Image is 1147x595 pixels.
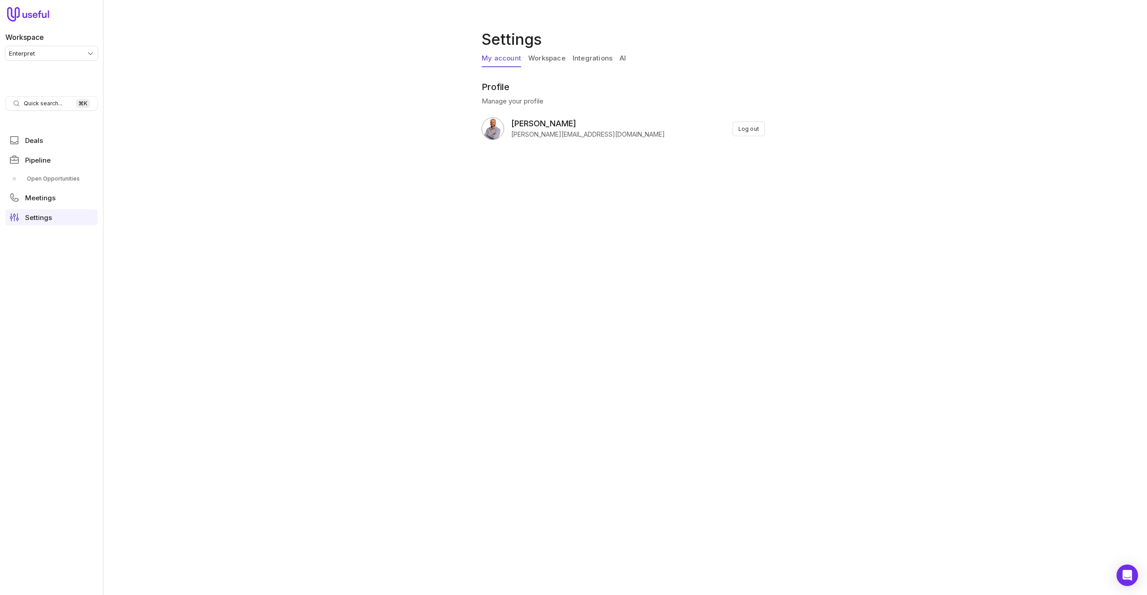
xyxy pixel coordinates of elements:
[620,50,626,67] a: AI
[528,50,565,67] a: Workspace
[5,190,98,206] a: Meetings
[482,96,765,107] p: Manage your profile
[511,117,665,130] span: [PERSON_NAME]
[5,209,98,225] a: Settings
[25,194,56,201] span: Meetings
[573,50,612,67] a: Integrations
[511,130,665,139] span: [PERSON_NAME][EMAIL_ADDRESS][DOMAIN_NAME]
[25,157,51,164] span: Pipeline
[733,121,765,136] button: Log out
[482,29,768,50] h1: Settings
[25,214,52,221] span: Settings
[1117,565,1138,586] div: Open Intercom Messenger
[5,152,98,168] a: Pipeline
[25,137,43,144] span: Deals
[5,172,98,186] div: Pipeline submenu
[76,99,90,108] kbd: ⌘ K
[482,50,521,67] a: My account
[5,172,98,186] a: Open Opportunities
[5,32,44,43] label: Workspace
[5,132,98,148] a: Deals
[482,82,765,92] h2: Profile
[24,100,62,107] span: Quick search...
